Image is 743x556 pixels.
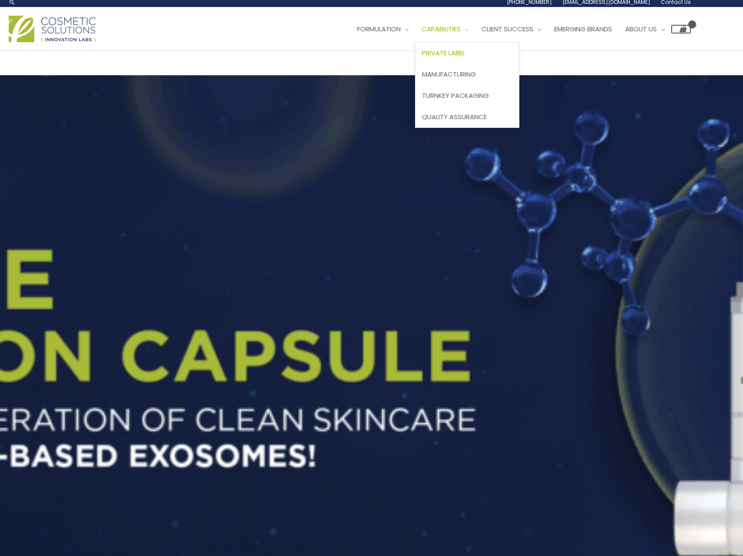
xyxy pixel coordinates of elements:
[344,16,691,42] nav: Site Navigation
[475,16,548,42] a: Client Success
[422,48,465,57] span: Private Label
[422,70,476,79] span: Manufacturing
[548,16,619,42] a: Emerging Brands
[415,16,475,42] a: Capabilities
[554,24,612,33] span: Emerging Brands
[415,64,519,85] a: Manufacturing
[422,112,487,121] span: Quality Assurance
[422,24,461,33] span: Capabilities
[415,106,519,127] a: Quality Assurance
[357,24,401,33] span: Formulation
[415,43,519,64] a: Private Label
[415,85,519,106] a: Turnkey Packaging
[422,91,489,100] span: Turnkey Packaging
[671,25,691,33] a: View Shopping Cart, empty
[351,16,415,42] a: Formulation
[625,24,657,33] span: About Us
[9,16,96,42] img: Cosmetic Solutions Logo
[619,16,671,42] a: About Us
[482,24,533,33] span: Client Success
